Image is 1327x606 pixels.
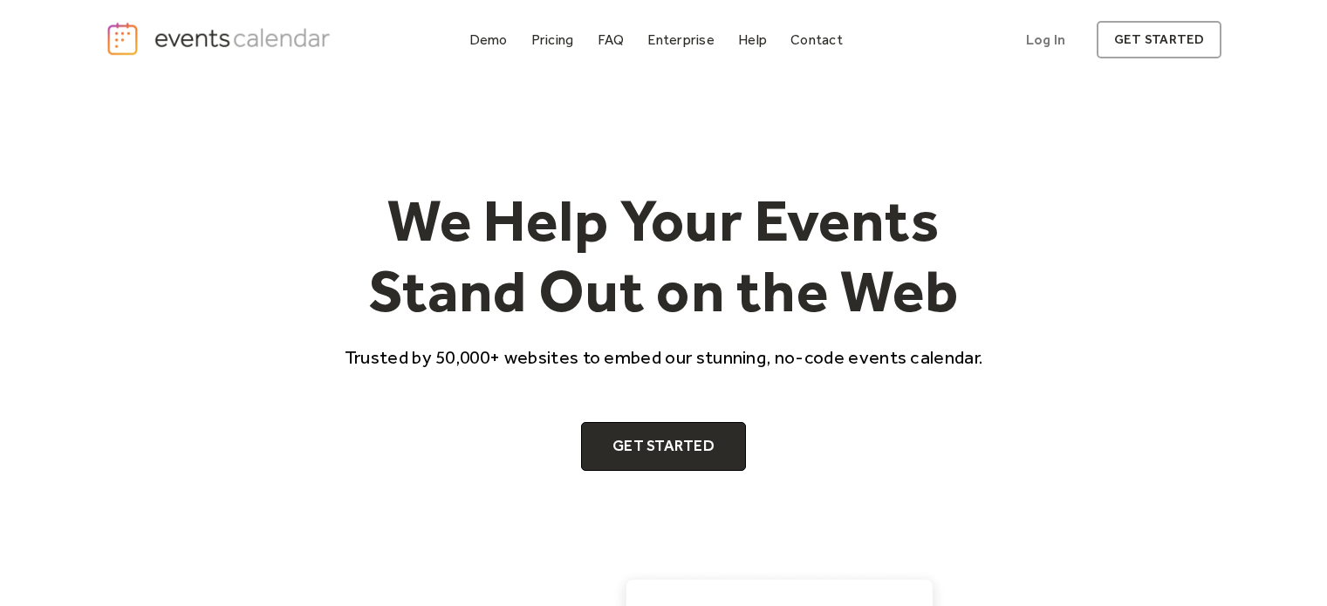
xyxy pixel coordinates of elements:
a: home [106,21,336,57]
a: FAQ [591,28,632,51]
a: Get Started [581,422,746,471]
div: Help [738,35,767,44]
a: Contact [783,28,850,51]
div: Enterprise [647,35,714,44]
a: get started [1097,21,1221,58]
div: FAQ [598,35,625,44]
a: Demo [462,28,515,51]
a: Pricing [524,28,581,51]
a: Help [731,28,774,51]
h1: We Help Your Events Stand Out on the Web [329,185,999,327]
p: Trusted by 50,000+ websites to embed our stunning, no-code events calendar. [329,344,999,370]
div: Demo [469,35,508,44]
div: Contact [790,35,843,44]
a: Enterprise [640,28,721,51]
a: Log In [1009,21,1083,58]
div: Pricing [531,35,574,44]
